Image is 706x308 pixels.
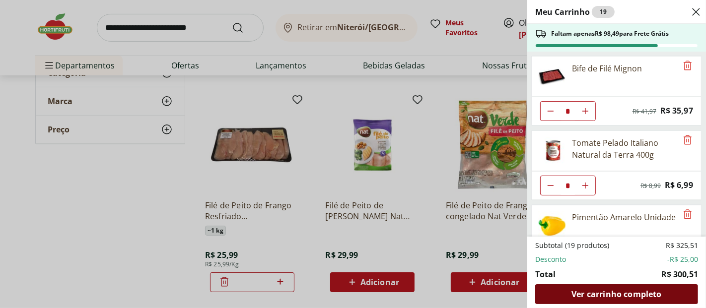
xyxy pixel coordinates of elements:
span: Ver carrinho completo [571,290,661,298]
span: R$ 41,97 [633,108,656,116]
button: Diminuir Quantidade [541,176,561,195]
img: Tomate Pelado Italiano Natural da Terra 400g [538,137,566,165]
span: R$ 35,97 [660,104,693,118]
button: Diminuir Quantidade [541,101,561,121]
span: -R$ 25,00 [667,254,698,264]
img: Principal [538,62,566,90]
span: R$ 325,51 [666,241,698,250]
span: Total [535,268,556,280]
input: Quantidade Atual [561,176,575,195]
h2: Meu Carrinho [535,6,615,18]
button: Aumentar Quantidade [575,176,595,195]
span: Subtotal (19 produtos) [535,241,609,250]
span: Desconto [535,254,566,264]
div: Pimentão Amarelo Unidade [572,211,676,223]
span: Faltam apenas R$ 98,49 para Frete Grátis [551,30,669,38]
span: R$ 300,51 [661,268,698,280]
input: Quantidade Atual [561,102,575,121]
button: Remove [682,60,694,72]
span: R$ 6,99 [665,179,693,192]
button: Aumentar Quantidade [575,101,595,121]
span: R$ 8,99 [640,182,661,190]
div: Tomate Pelado Italiano Natural da Terra 400g [572,137,677,161]
button: Remove [682,209,694,221]
a: Ver carrinho completo [535,284,698,304]
div: Bife de Filé Mignon [572,62,642,74]
button: Remove [682,134,694,146]
div: 19 [592,6,615,18]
